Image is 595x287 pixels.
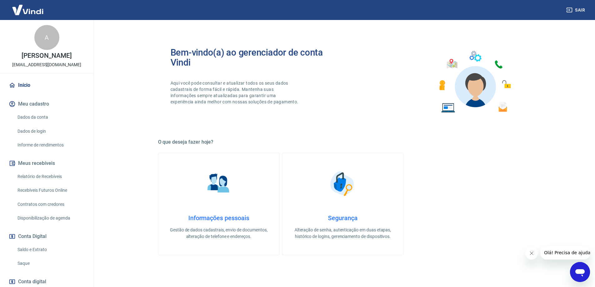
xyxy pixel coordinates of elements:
img: Informações pessoais [203,168,234,199]
button: Meus recebíveis [7,156,86,170]
a: Saldo e Extrato [15,243,86,256]
button: Meu cadastro [7,97,86,111]
p: [EMAIL_ADDRESS][DOMAIN_NAME] [12,62,81,68]
h4: Informações pessoais [168,214,269,222]
a: Saque [15,257,86,270]
button: Sair [565,4,588,16]
img: Segurança [327,168,358,199]
iframe: Button to launch messaging window [570,262,590,282]
h5: O que deseja fazer hoje? [158,139,528,145]
a: Recebíveis Futuros Online [15,184,86,197]
img: Imagem de um avatar masculino com diversos icones exemplificando as funcionalidades do gerenciado... [434,47,515,116]
a: Disponibilização de agenda [15,212,86,225]
iframe: Message from company [540,246,590,260]
a: Dados da conta [15,111,86,124]
p: Alteração de senha, autenticação em duas etapas, histórico de logins, gerenciamento de dispositivos. [292,227,393,240]
p: Aqui você pode consultar e atualizar todos os seus dados cadastrais de forma fácil e rápida. Mant... [171,80,300,105]
p: [PERSON_NAME] [22,52,72,59]
span: Conta digital [18,277,46,286]
a: Relatório de Recebíveis [15,170,86,183]
a: Dados de login [15,125,86,138]
span: Olá! Precisa de ajuda? [4,4,52,9]
h4: Segurança [292,214,393,222]
a: Início [7,78,86,92]
a: Informe de rendimentos [15,139,86,151]
a: Informações pessoaisInformações pessoaisGestão de dados cadastrais, envio de documentos, alteraçã... [158,153,280,255]
p: Gestão de dados cadastrais, envio de documentos, alteração de telefone e endereços. [168,227,269,240]
h2: Bem-vindo(a) ao gerenciador de conta Vindi [171,47,343,67]
img: Vindi [7,0,48,19]
button: Conta Digital [7,230,86,243]
iframe: Close message [525,247,538,260]
a: Contratos com credores [15,198,86,211]
a: SegurançaSegurançaAlteração de senha, autenticação em duas etapas, histórico de logins, gerenciam... [282,153,404,255]
div: A [34,25,59,50]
